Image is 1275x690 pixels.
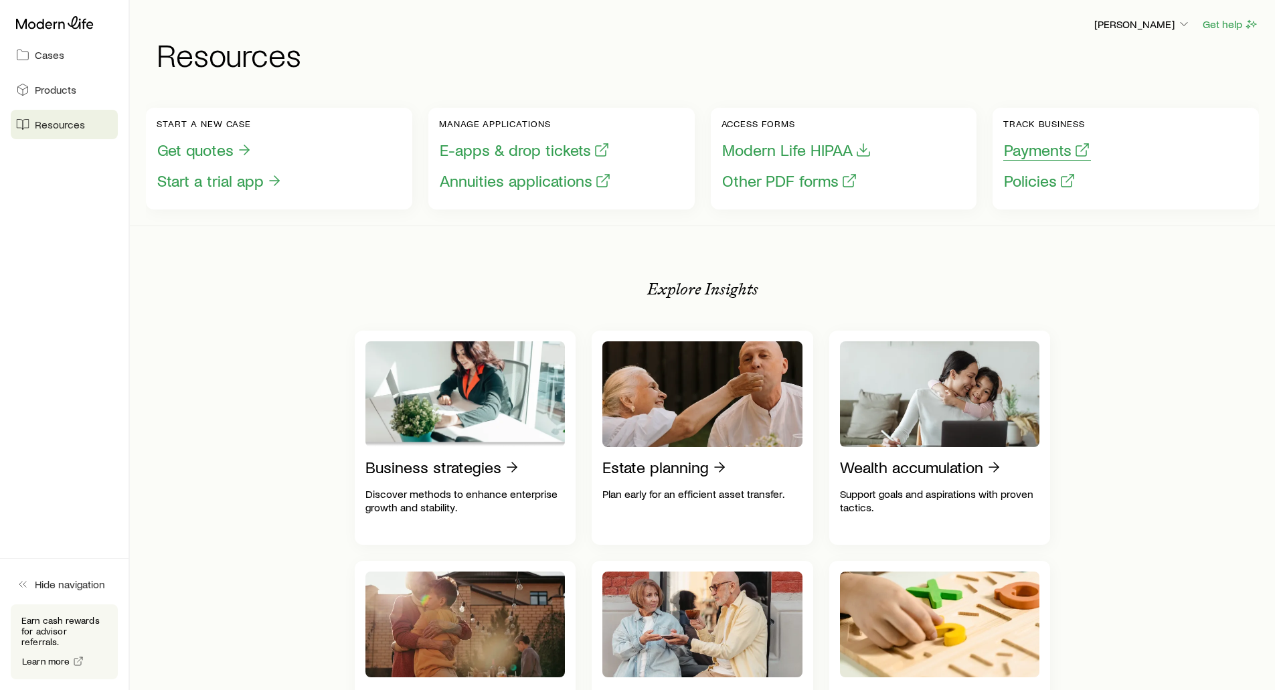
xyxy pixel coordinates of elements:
[365,487,566,514] p: Discover methods to enhance enterprise growth and stability.
[21,615,107,647] p: Earn cash rewards for advisor referrals.
[1003,171,1076,191] button: Policies
[602,341,802,447] img: Estate planning
[721,171,858,191] button: Other PDF forms
[840,487,1040,514] p: Support goals and aspirations with proven tactics.
[22,657,70,666] span: Learn more
[602,487,802,501] p: Plan early for an efficient asset transfer.
[721,140,872,161] button: Modern Life HIPAA
[35,48,64,62] span: Cases
[829,331,1051,545] a: Wealth accumulationSupport goals and aspirations with proven tactics.
[365,572,566,677] img: Retirement
[1094,17,1191,31] p: [PERSON_NAME]
[647,280,758,298] p: Explore Insights
[157,38,1259,70] h1: Resources
[35,118,85,131] span: Resources
[11,40,118,70] a: Cases
[157,118,283,129] p: Start a new case
[602,458,709,477] p: Estate planning
[11,604,118,679] div: Earn cash rewards for advisor referrals.Learn more
[840,458,983,477] p: Wealth accumulation
[602,572,802,677] img: Charitable giving
[157,140,253,161] button: Get quotes
[1003,118,1091,129] p: Track business
[365,341,566,447] img: Business strategies
[1202,17,1259,32] button: Get help
[721,118,872,129] p: Access forms
[11,75,118,104] a: Products
[157,171,283,191] button: Start a trial app
[35,83,76,96] span: Products
[1003,140,1091,161] button: Payments
[840,341,1040,447] img: Wealth accumulation
[11,110,118,139] a: Resources
[355,331,576,545] a: Business strategiesDiscover methods to enhance enterprise growth and stability.
[365,458,501,477] p: Business strategies
[1094,17,1191,33] button: [PERSON_NAME]
[35,578,105,591] span: Hide navigation
[840,572,1040,677] img: Product guides
[592,331,813,545] a: Estate planningPlan early for an efficient asset transfer.
[11,570,118,599] button: Hide navigation
[439,140,610,161] button: E-apps & drop tickets
[439,118,612,129] p: Manage applications
[439,171,612,191] button: Annuities applications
